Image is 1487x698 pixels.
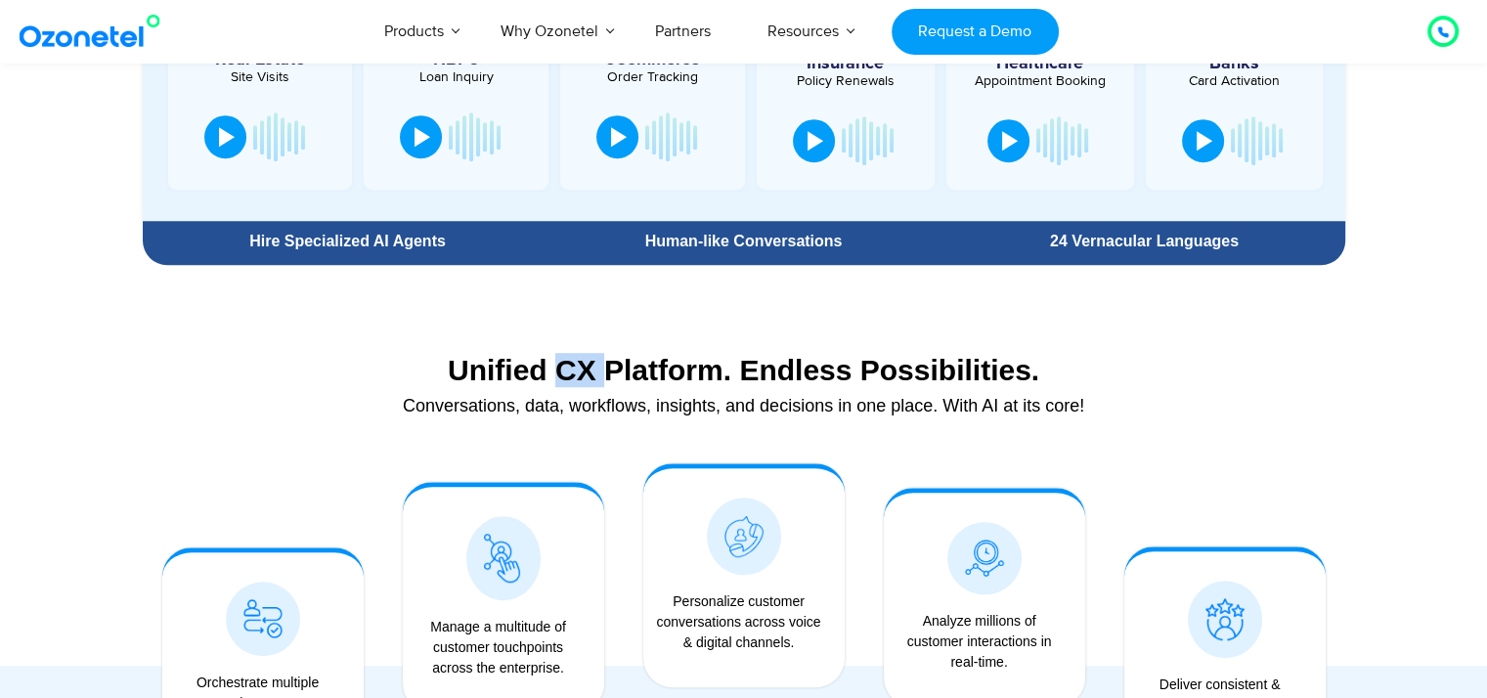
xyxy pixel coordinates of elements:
div: Unified CX Platform. Endless Possibilities. [153,353,1335,387]
div: Card Activation [1156,74,1314,88]
div: Human-like Conversations [552,234,934,249]
div: Loan Inquiry [373,70,539,84]
div: Analyze millions of customer interactions in real-time. [894,611,1066,673]
a: Request a Demo [892,9,1059,55]
div: Conversations, data, workflows, insights, and decisions in one place. With AI at its core! [153,397,1335,414]
div: 24 Vernacular Languages [953,234,1334,249]
div: Personalize customer conversations across voice & digital channels. [653,591,825,653]
div: Order Tracking [570,70,735,84]
div: Appointment Booking [961,74,1119,88]
div: Site Visits [178,70,343,84]
div: Manage a multitude of customer touchpoints across the enterprise. [413,617,585,678]
div: Policy Renewals [766,74,925,88]
div: Hire Specialized AI Agents [153,234,544,249]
